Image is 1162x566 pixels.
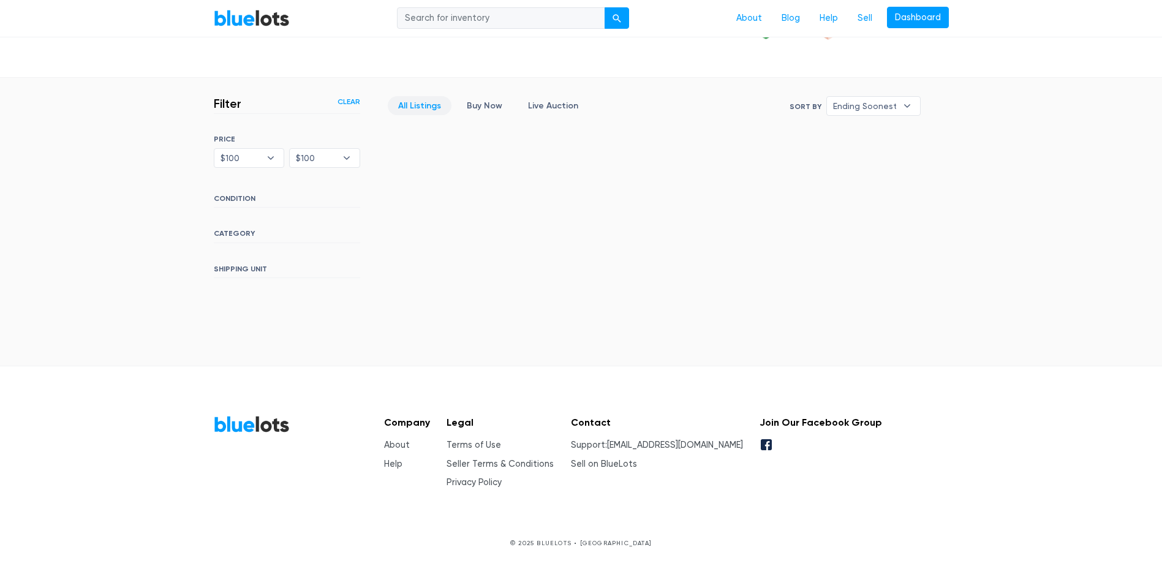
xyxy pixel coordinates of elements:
[772,7,810,30] a: Blog
[388,96,451,115] a: All Listings
[258,149,284,167] b: ▾
[214,415,290,433] a: BlueLots
[447,417,554,428] h5: Legal
[384,440,410,450] a: About
[760,417,882,428] h5: Join Our Facebook Group
[833,97,897,115] span: Ending Soonest
[810,7,848,30] a: Help
[221,149,261,167] span: $100
[214,135,360,143] h6: PRICE
[571,417,743,428] h5: Contact
[571,459,637,469] a: Sell on BlueLots
[214,96,241,111] h3: Filter
[607,440,743,450] a: [EMAIL_ADDRESS][DOMAIN_NAME]
[518,96,589,115] a: Live Auction
[214,194,360,208] h6: CONDITION
[338,96,360,107] a: Clear
[384,459,402,469] a: Help
[397,7,605,29] input: Search for inventory
[456,96,513,115] a: Buy Now
[214,9,290,27] a: BlueLots
[384,417,430,428] h5: Company
[790,101,821,112] label: Sort By
[447,477,502,488] a: Privacy Policy
[571,439,743,452] li: Support:
[214,229,360,243] h6: CATEGORY
[726,7,772,30] a: About
[848,7,882,30] a: Sell
[214,265,360,278] h6: SHIPPING UNIT
[334,149,360,167] b: ▾
[894,97,920,115] b: ▾
[447,440,501,450] a: Terms of Use
[447,459,554,469] a: Seller Terms & Conditions
[214,538,949,548] p: © 2025 BLUELOTS • [GEOGRAPHIC_DATA]
[887,7,949,29] a: Dashboard
[296,149,336,167] span: $100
